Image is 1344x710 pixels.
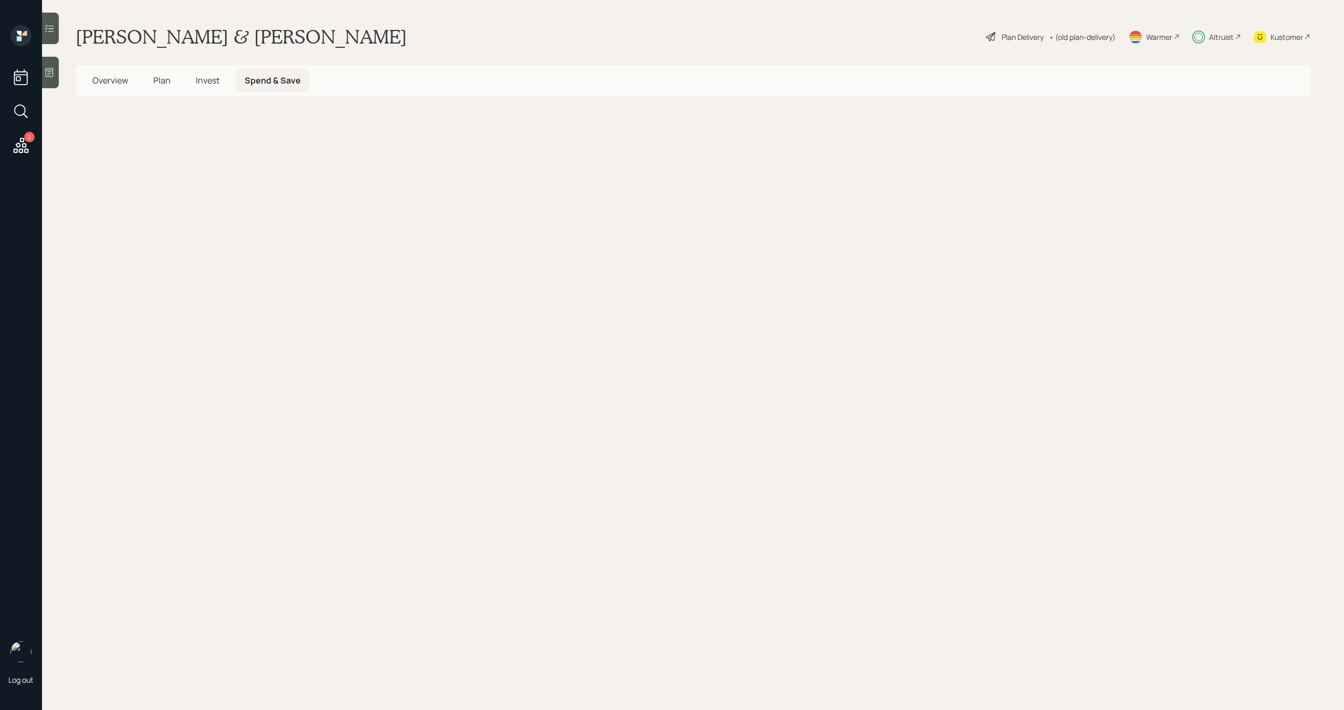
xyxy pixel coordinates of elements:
[1209,32,1234,43] div: Altruist
[153,75,171,86] span: Plan
[92,75,128,86] span: Overview
[10,641,31,662] img: michael-russo-headshot.png
[1002,32,1044,43] div: Plan Delivery
[8,675,34,685] div: Log out
[1049,32,1116,43] div: • (old plan-delivery)
[1270,32,1303,43] div: Kustomer
[24,132,35,142] div: 2
[196,75,219,86] span: Invest
[245,75,301,86] span: Spend & Save
[76,25,407,48] h1: [PERSON_NAME] & [PERSON_NAME]
[1146,32,1172,43] div: Warmer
